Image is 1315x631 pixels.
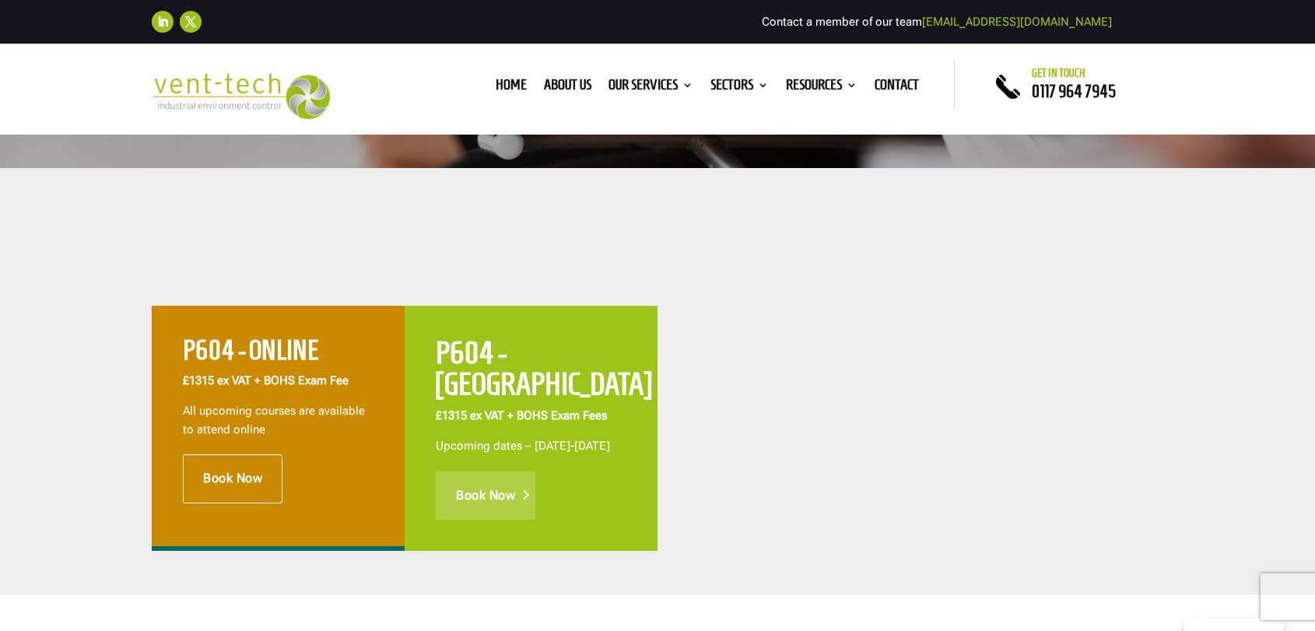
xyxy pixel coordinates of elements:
[436,408,607,422] span: £1315 ex VAT + BOHS Exam Fees
[183,373,349,387] strong: £1315 ex VAT + BOHS Exam Fee
[786,79,857,96] a: Resources
[875,79,919,96] a: Contact
[544,79,591,96] a: About us
[436,471,535,520] a: Book Now
[183,337,373,372] h2: P604 - ONLINE
[608,79,693,96] a: Our Services
[710,79,769,96] a: Sectors
[180,11,202,33] a: Follow on X
[1032,67,1085,79] span: Get in touch
[436,437,626,456] p: Upcoming dates – [DATE]-[DATE]
[1032,82,1116,100] a: 0117 964 7945
[183,404,365,436] span: All upcoming courses are available to attend online
[496,79,527,96] a: Home
[762,15,1112,29] span: Contact a member of our team
[922,15,1112,29] a: [EMAIL_ADDRESS][DOMAIN_NAME]
[436,337,626,407] h2: P604 - [GEOGRAPHIC_DATA]
[152,11,174,33] a: Follow on LinkedIn
[152,73,330,119] img: 2023-09-27T08_35_16.549ZVENT-TECH---Clear-background
[183,454,282,503] a: Book Now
